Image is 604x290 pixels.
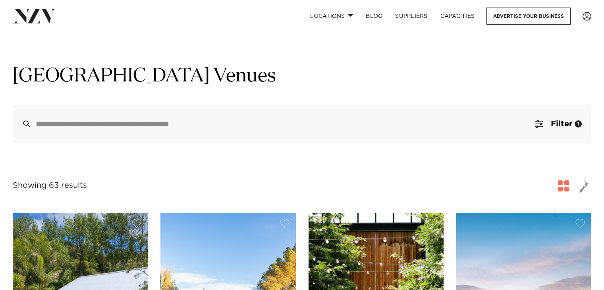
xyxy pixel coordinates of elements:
a: SUPPLIERS [389,8,434,25]
a: Capacities [434,8,481,25]
div: Showing 63 results [13,180,87,192]
a: Advertise your business [486,8,571,25]
a: Locations [304,8,359,25]
img: nzv-logo.png [13,9,56,23]
span: Filter [551,120,572,128]
button: Filter1 [525,105,591,143]
h1: [GEOGRAPHIC_DATA] Venues [13,64,591,89]
div: 1 [575,120,582,128]
a: BLOG [359,8,389,25]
